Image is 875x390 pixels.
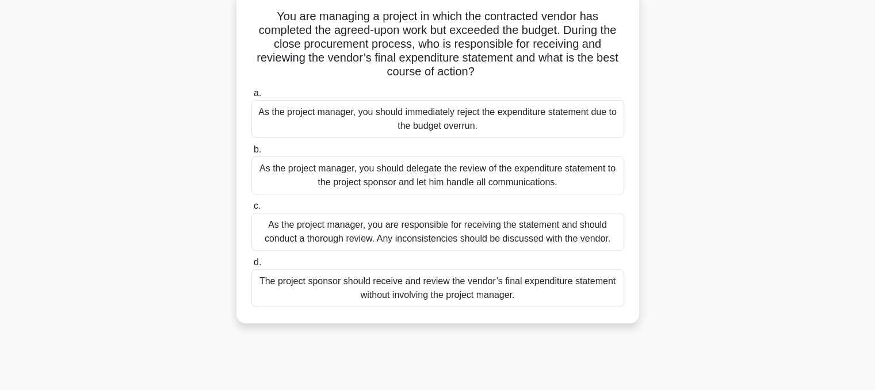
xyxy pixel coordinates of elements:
[251,156,624,194] div: As the project manager, you should delegate the review of the expenditure statement to the projec...
[254,257,261,267] span: d.
[254,144,261,154] span: b.
[250,9,625,79] h5: You are managing a project in which the contracted vendor has completed the agreed-upon work but ...
[251,213,624,251] div: As the project manager, you are responsible for receiving the statement and should conduct a thor...
[251,269,624,307] div: The project sponsor should receive and review the vendor’s final expenditure statement without in...
[251,100,624,138] div: As the project manager, you should immediately reject the expenditure statement due to the budget...
[254,88,261,98] span: a.
[254,201,261,211] span: c.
